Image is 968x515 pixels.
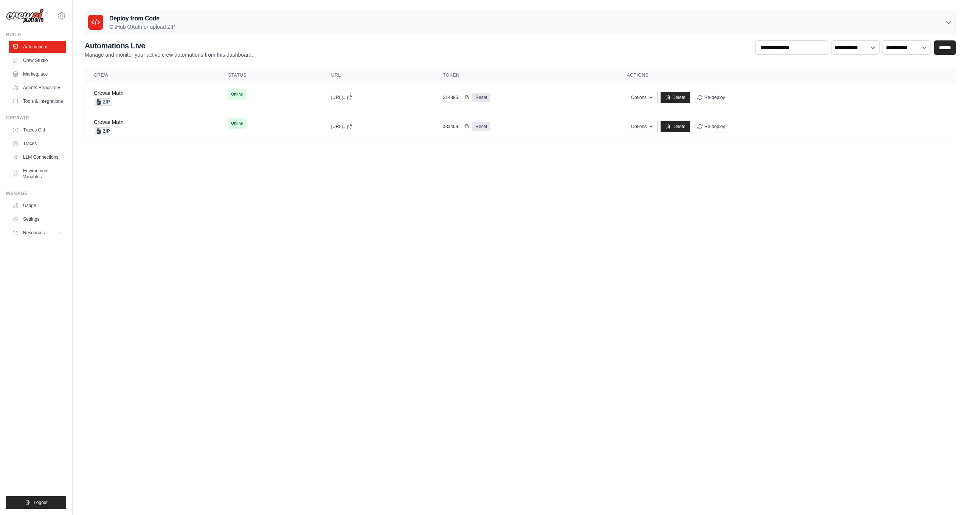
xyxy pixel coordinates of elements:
a: Crewai Math [94,119,124,125]
a: Settings [9,213,66,225]
a: Reset [472,122,490,131]
th: Actions [618,68,956,83]
th: Status [219,68,322,83]
span: Logout [34,500,48,506]
button: a3a409... [443,124,469,130]
a: Tools & Integrations [9,95,66,107]
a: Delete [661,92,690,103]
h3: Deploy from Code [109,14,175,23]
button: 314885... [443,94,469,101]
p: Manage and monitor your active crew automations from this dashboard. [85,51,253,59]
span: ZIP [94,98,112,106]
a: Crewai Math [94,90,124,96]
button: Options [627,121,658,132]
p: GitHub OAuth or upload ZIP [109,23,175,31]
a: Automations [9,41,66,53]
a: Agents Repository [9,82,66,94]
span: Online [228,118,246,129]
button: Re-deploy [693,92,729,103]
button: Options [627,92,658,103]
a: LLM Connections [9,151,66,163]
h2: Automations Live [85,40,253,51]
th: Crew [85,68,219,83]
button: Resources [9,227,66,239]
div: Build [6,32,66,38]
button: Logout [6,496,66,509]
span: ZIP [94,127,112,135]
a: Traces [9,138,66,150]
div: Manage [6,190,66,196]
a: Marketplace [9,68,66,80]
a: Reset [472,93,490,102]
th: Token [434,68,617,83]
img: Logo [6,9,44,23]
span: Resources [23,230,45,236]
a: Traces Old [9,124,66,136]
a: Crew Studio [9,54,66,67]
a: Usage [9,200,66,212]
div: Operate [6,115,66,121]
button: Re-deploy [693,121,729,132]
a: Environment Variables [9,165,66,183]
a: Delete [661,121,690,132]
th: URL [322,68,434,83]
span: Online [228,89,246,100]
